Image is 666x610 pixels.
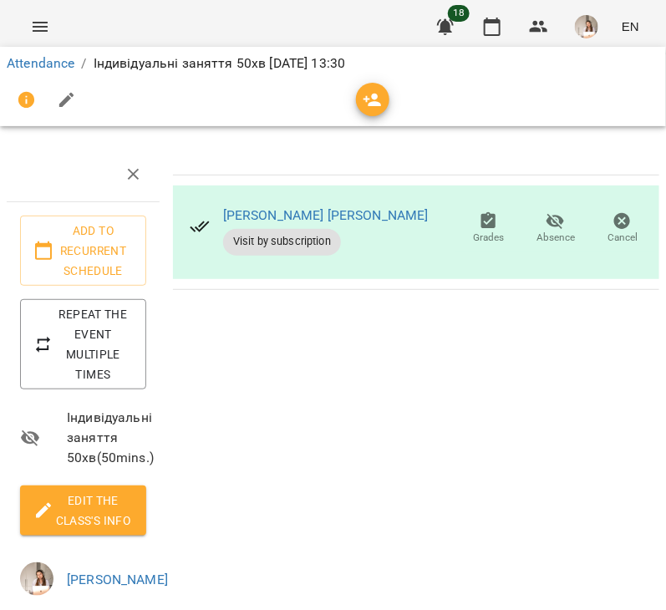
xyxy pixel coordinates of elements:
span: EN [622,18,639,35]
button: Cancel [589,206,656,252]
span: Edit the class's Info [33,491,133,531]
button: Absence [522,206,589,252]
li: / [81,53,86,74]
span: Add to recurrent schedule [33,221,133,281]
button: EN [615,11,646,42]
a: [PERSON_NAME] [PERSON_NAME] [223,207,429,223]
p: Індивідуальні заняття 50хв [DATE] 13:30 [94,53,346,74]
button: Grades [455,206,522,252]
span: Absence [536,231,575,245]
span: Індивідуальні заняття 50хв ( 50 mins. ) [67,408,146,467]
span: Grades [474,231,505,245]
button: Add to recurrent schedule [20,216,146,286]
button: Repeat the event multiple times [20,299,146,389]
span: Visit by subscription [223,234,341,249]
a: [PERSON_NAME] [67,572,168,587]
a: Attendance [7,55,74,71]
img: 712aada8251ba8fda70bc04018b69839.jpg [575,15,598,38]
button: Menu [20,7,60,47]
span: 18 [448,5,470,22]
img: 712aada8251ba8fda70bc04018b69839.jpg [20,562,53,596]
nav: breadcrumb [7,53,659,74]
button: Edit the class's Info [20,485,146,536]
span: Cancel [608,231,638,245]
span: Repeat the event multiple times [33,304,133,384]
